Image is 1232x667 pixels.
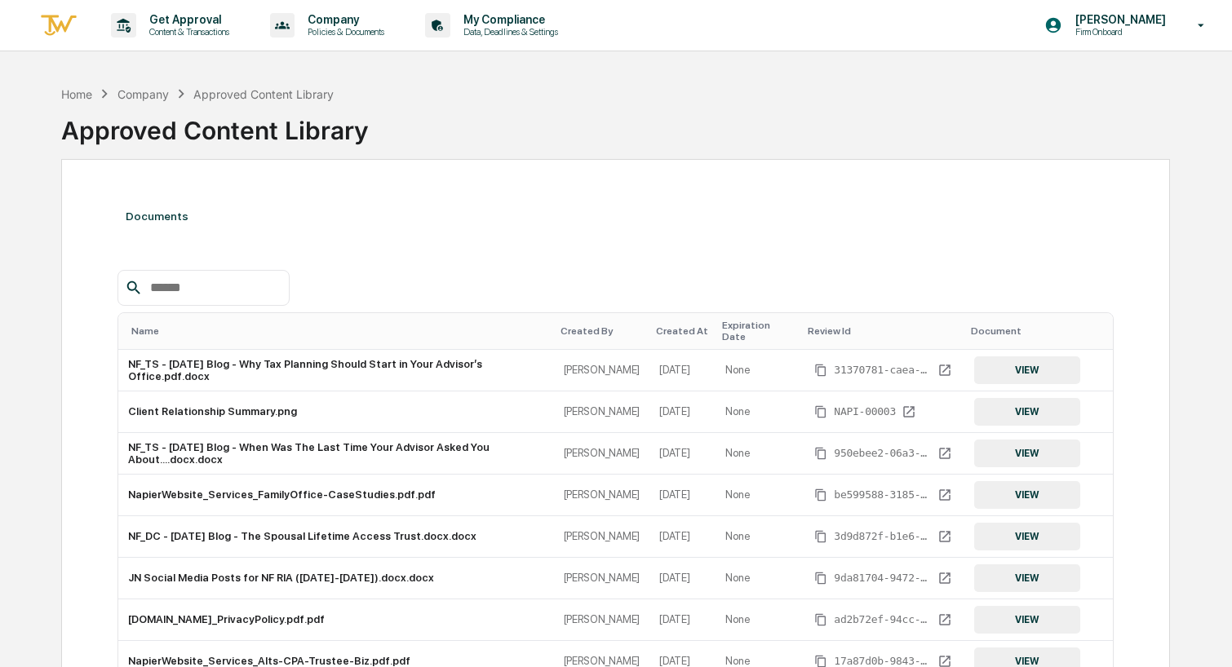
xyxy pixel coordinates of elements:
td: [DATE] [649,599,716,641]
td: [PERSON_NAME] [554,433,650,475]
div: Documents [117,193,1114,239]
div: Toggle SortBy [722,320,795,342]
div: Approved Content Library [193,87,334,101]
div: Toggle SortBy [1103,325,1106,337]
td: [PERSON_NAME] [554,599,650,641]
td: None [716,599,801,641]
td: NapierWebsite_Services_FamilyOffice-CaseStudies.pdf.pdf [118,475,553,516]
a: View Review [935,568,955,588]
td: None [716,350,801,391]
a: View Review [935,360,955,380]
button: Copy Id [811,568,831,588]
div: Toggle SortBy [656,325,709,337]
td: [PERSON_NAME] [554,516,650,558]
button: VIEW [974,606,1080,634]
button: VIEW [974,564,1080,592]
td: None [716,516,801,558]
div: Toggle SortBy [971,325,1084,337]
td: NF_TS - [DATE] Blog - When Was The Last Time Your Advisor Asked You About....docx.docx [118,433,553,475]
div: Company [117,87,169,101]
div: Toggle SortBy [808,325,958,337]
button: Copy Id [811,610,831,629]
button: VIEW [974,398,1080,426]
button: VIEW [974,523,1080,550]
p: [PERSON_NAME] [1062,13,1174,26]
div: Toggle SortBy [561,325,644,337]
td: [DATE] [649,516,716,558]
td: None [716,433,801,475]
td: NF_TS - [DATE] Blog - Why Tax Planning Should Start in Your Advisor’s Office.pdf.docx [118,350,553,391]
button: Copy Id [811,527,831,546]
span: 9da81704-9472-4a37-ada9-3df3bcb05fff [834,572,932,585]
a: View Review [935,610,955,629]
a: View Review [935,527,955,546]
button: Copy Id [811,360,831,380]
p: Policies & Documents [295,26,392,38]
td: [PERSON_NAME] [554,558,650,599]
p: Content & Transactions [136,26,237,38]
td: [DATE] [649,350,716,391]
button: VIEW [974,356,1080,384]
span: 31370781-caea-402d-b7c2-7e89470cf9c5 [834,364,932,377]
td: None [716,558,801,599]
span: 950ebee2-06a3-4044-b6ed-da3b3461d3a7 [834,447,932,460]
td: Client Relationship Summary.png [118,391,553,433]
span: be599588-3185-40bd-9a71-f5e8f0772fc1 [834,488,932,501]
iframe: Open customer support [1180,613,1224,657]
td: [PERSON_NAME] [554,350,650,391]
button: Copy Id [811,444,831,463]
td: [DATE] [649,558,716,599]
td: [DATE] [649,433,716,475]
td: NF_DC - [DATE] Blog - The Spousal Lifetime Access Trust.docx.docx [118,516,553,558]
p: Data, Deadlines & Settings [450,26,566,38]
a: View Review [935,444,955,463]
button: Copy Id [811,402,831,422]
p: Get Approval [136,13,237,26]
p: Company [295,13,392,26]
a: View Review [935,485,955,505]
img: logo [39,12,78,39]
td: None [716,391,801,433]
div: Approved Content Library [61,103,1170,145]
button: VIEW [974,481,1080,509]
p: My Compliance [450,13,566,26]
button: VIEW [974,440,1080,467]
td: JN Social Media Posts for NF RIA ([DATE]-[DATE]).docx.docx [118,558,553,599]
span: NAPI-00003 [834,405,896,418]
td: [PERSON_NAME] [554,391,650,433]
div: Toggle SortBy [131,325,547,337]
div: Home [61,87,92,101]
p: Firm Onboard [1062,26,1174,38]
td: [DATE] [649,475,716,516]
td: [PERSON_NAME] [554,475,650,516]
td: [DATE] [649,391,716,433]
span: 3d9d872f-b1e6-4f78-bb20-4de02f87a775 [834,530,932,543]
a: View Review [899,402,919,422]
span: ad2b72ef-94cc-4d26-8ff3-a3006fda17ce [834,613,932,626]
td: [DOMAIN_NAME]_PrivacyPolicy.pdf.pdf [118,599,553,641]
button: Copy Id [811,485,831,505]
td: None [716,475,801,516]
